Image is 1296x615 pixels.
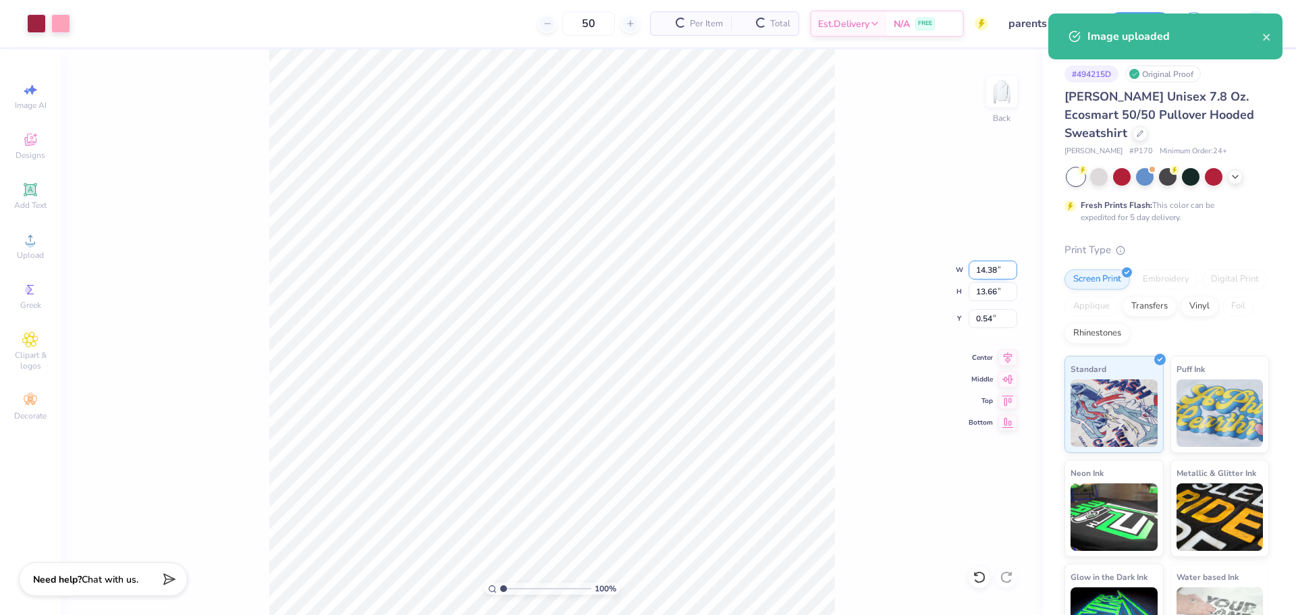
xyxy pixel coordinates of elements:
img: Standard [1071,379,1158,447]
input: Untitled Design [998,10,1098,37]
div: Embroidery [1134,269,1198,290]
span: [PERSON_NAME] Unisex 7.8 Oz. Ecosmart 50/50 Pullover Hooded Sweatshirt [1064,88,1254,141]
span: Puff Ink [1177,362,1205,376]
strong: Fresh Prints Flash: [1081,200,1152,211]
div: Back [993,112,1010,124]
div: Foil [1222,296,1254,317]
span: Greek [20,300,41,311]
span: Add Text [14,200,47,211]
input: – – [562,11,615,36]
span: Neon Ink [1071,466,1104,480]
img: Neon Ink [1071,483,1158,551]
div: Rhinestones [1064,323,1130,344]
span: Bottom [969,418,993,427]
div: This color can be expedited for 5 day delivery. [1081,199,1247,223]
img: Metallic & Glitter Ink [1177,483,1264,551]
div: Digital Print [1202,269,1268,290]
div: Applique [1064,296,1118,317]
span: Image AI [15,100,47,111]
img: Puff Ink [1177,379,1264,447]
span: Upload [17,250,44,261]
span: Top [969,396,993,406]
span: Chat with us. [82,573,138,586]
span: Total [770,17,790,31]
strong: Need help? [33,573,82,586]
span: Metallic & Glitter Ink [1177,466,1256,480]
span: 100 % [595,583,616,595]
div: Transfers [1123,296,1177,317]
div: Print Type [1064,242,1269,258]
span: Decorate [14,410,47,421]
span: Designs [16,150,45,161]
span: Glow in the Dark Ink [1071,570,1147,584]
button: close [1262,28,1272,45]
span: Water based Ink [1177,570,1239,584]
div: # 494215D [1064,65,1118,82]
span: # P170 [1129,146,1153,157]
span: Est. Delivery [818,17,869,31]
span: FREE [918,19,932,28]
div: Screen Print [1064,269,1130,290]
span: Center [969,353,993,363]
span: Middle [969,375,993,384]
span: Per Item [690,17,723,31]
span: N/A [894,17,910,31]
div: Vinyl [1181,296,1218,317]
span: Clipart & logos [7,350,54,371]
div: Original Proof [1125,65,1201,82]
span: Standard [1071,362,1106,376]
div: Image uploaded [1087,28,1262,45]
span: Minimum Order: 24 + [1160,146,1227,157]
img: Back [988,78,1015,105]
span: [PERSON_NAME] [1064,146,1123,157]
